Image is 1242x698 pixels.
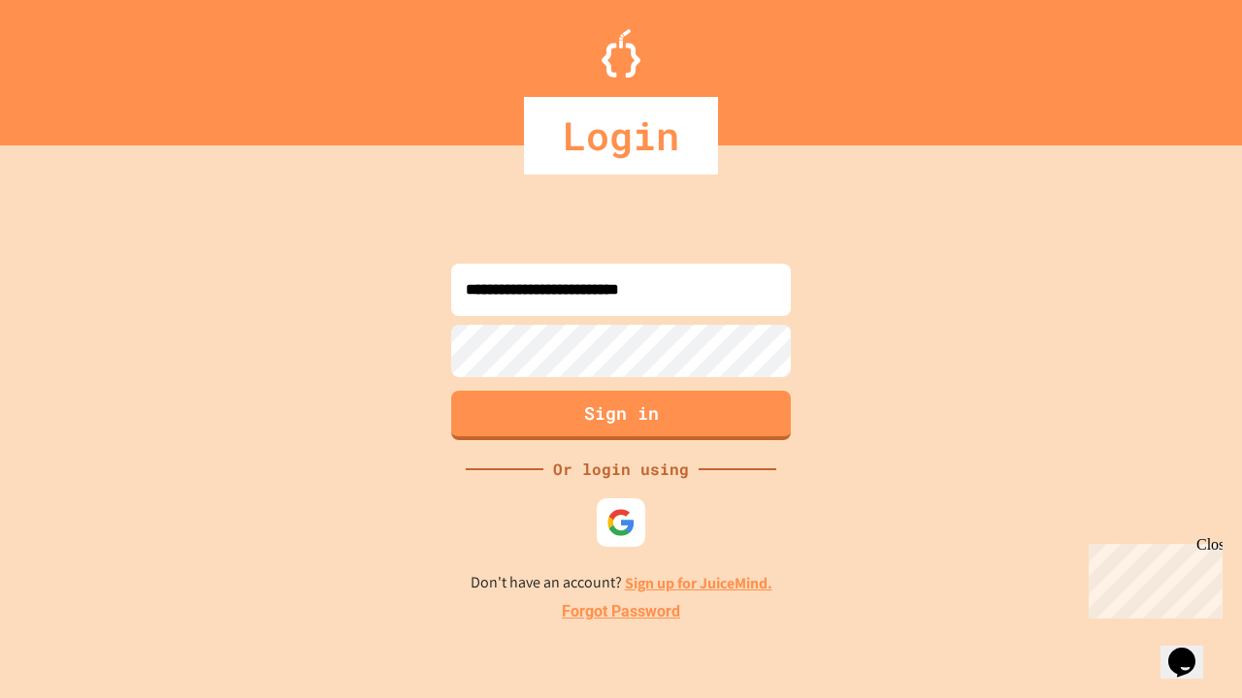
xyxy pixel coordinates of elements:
img: Logo.svg [602,29,640,78]
img: google-icon.svg [606,508,636,537]
button: Sign in [451,391,791,440]
a: Sign up for JuiceMind. [625,573,772,593]
div: Or login using [543,458,699,481]
iframe: chat widget [1160,620,1223,679]
p: Don't have an account? [471,571,772,595]
div: Login [524,97,718,174]
a: Forgot Password [562,600,680,623]
div: Chat with us now!Close [8,8,134,123]
iframe: chat widget [1081,536,1223,619]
